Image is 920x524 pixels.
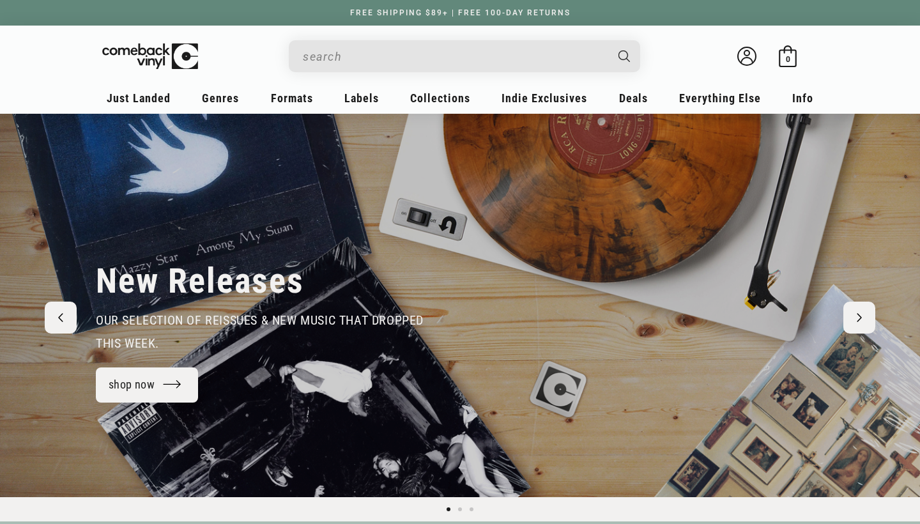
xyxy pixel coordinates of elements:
button: Previous slide [45,302,77,334]
span: Everything Else [679,91,761,105]
button: Load slide 2 of 3 [454,504,466,515]
button: Search [608,40,642,72]
span: our selection of reissues & new music that dropped this week. [96,312,424,351]
span: Formats [271,91,313,105]
span: Labels [344,91,379,105]
span: Just Landed [107,91,171,105]
button: Load slide 1 of 3 [443,504,454,515]
span: Collections [410,91,470,105]
span: 0 [786,54,790,64]
div: Search [289,40,640,72]
span: Info [792,91,813,105]
button: Next slide [843,302,875,334]
span: Deals [619,91,648,105]
a: shop now [96,367,198,403]
h2: New Releases [96,260,304,302]
input: search [303,43,606,70]
span: Indie Exclusives [502,91,587,105]
button: Load slide 3 of 3 [466,504,477,515]
span: Genres [202,91,239,105]
a: FREE SHIPPING $89+ | FREE 100-DAY RETURNS [337,8,583,17]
